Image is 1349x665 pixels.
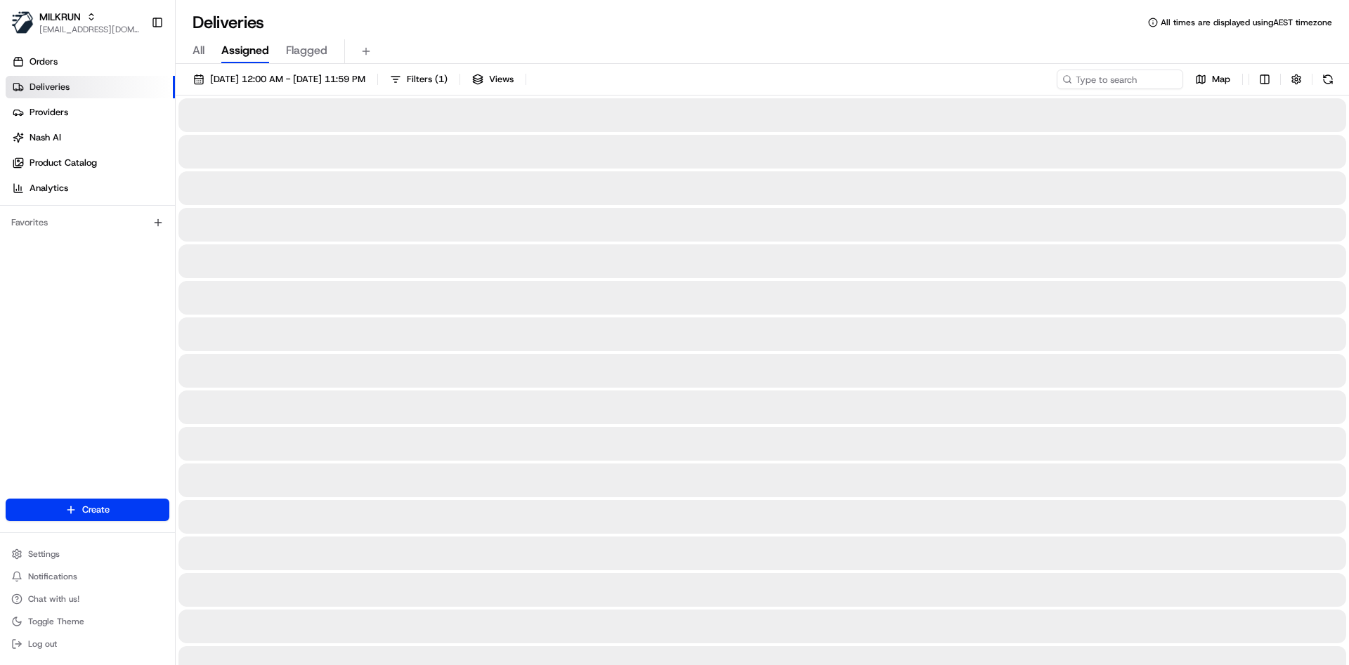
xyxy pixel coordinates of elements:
a: Product Catalog [6,152,175,174]
span: Settings [28,548,60,560]
span: Deliveries [30,81,70,93]
button: [DATE] 12:00 AM - [DATE] 11:59 PM [187,70,372,89]
div: Favorites [6,211,169,234]
span: [DATE] 12:00 AM - [DATE] 11:59 PM [210,73,365,86]
button: Notifications [6,567,169,586]
span: Flagged [286,42,327,59]
span: Analytics [30,182,68,195]
span: All [193,42,204,59]
span: Filters [407,73,448,86]
button: MILKRUNMILKRUN[EMAIL_ADDRESS][DOMAIN_NAME] [6,6,145,39]
button: Toggle Theme [6,612,169,631]
a: Nash AI [6,126,175,149]
a: Deliveries [6,76,175,98]
button: Chat with us! [6,589,169,609]
span: Notifications [28,571,77,582]
span: Assigned [221,42,269,59]
button: Log out [6,634,169,654]
button: Create [6,499,169,521]
button: [EMAIL_ADDRESS][DOMAIN_NAME] [39,24,140,35]
button: Refresh [1318,70,1338,89]
span: Nash AI [30,131,61,144]
span: Orders [30,55,58,68]
button: Filters(1) [384,70,454,89]
button: Settings [6,544,169,564]
a: Analytics [6,177,175,199]
button: MILKRUN [39,10,81,24]
input: Type to search [1057,70,1183,89]
a: Providers [6,101,175,124]
button: Map [1189,70,1237,89]
img: MILKRUN [11,11,34,34]
span: Product Catalog [30,157,97,169]
span: Toggle Theme [28,616,84,627]
span: Chat with us! [28,593,79,605]
span: ( 1 ) [435,73,448,86]
span: Log out [28,638,57,650]
a: Orders [6,51,175,73]
span: Map [1212,73,1230,86]
h1: Deliveries [193,11,264,34]
span: Views [489,73,514,86]
button: Views [466,70,520,89]
span: Create [82,503,110,516]
span: All times are displayed using AEST timezone [1161,17,1332,28]
span: Providers [30,106,68,119]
